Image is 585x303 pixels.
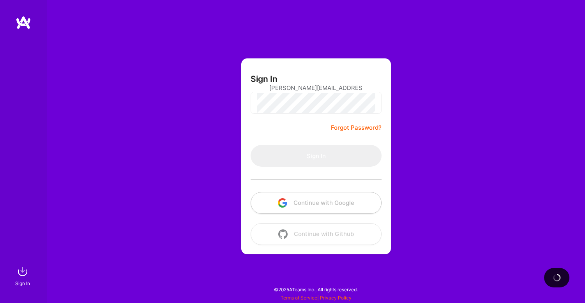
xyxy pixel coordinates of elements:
[15,264,30,279] img: sign in
[281,295,352,301] span: |
[251,74,277,84] h3: Sign In
[320,295,352,301] a: Privacy Policy
[16,16,31,30] img: logo
[331,123,382,132] a: Forgot Password?
[278,198,287,208] img: icon
[551,272,562,283] img: loading
[16,264,30,287] a: sign inSign In
[15,279,30,287] div: Sign In
[251,145,382,167] button: Sign In
[251,192,382,214] button: Continue with Google
[281,295,317,301] a: Terms of Service
[47,280,585,299] div: © 2025 ATeams Inc., All rights reserved.
[269,78,363,98] input: Email...
[251,223,382,245] button: Continue with Github
[278,229,288,239] img: icon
